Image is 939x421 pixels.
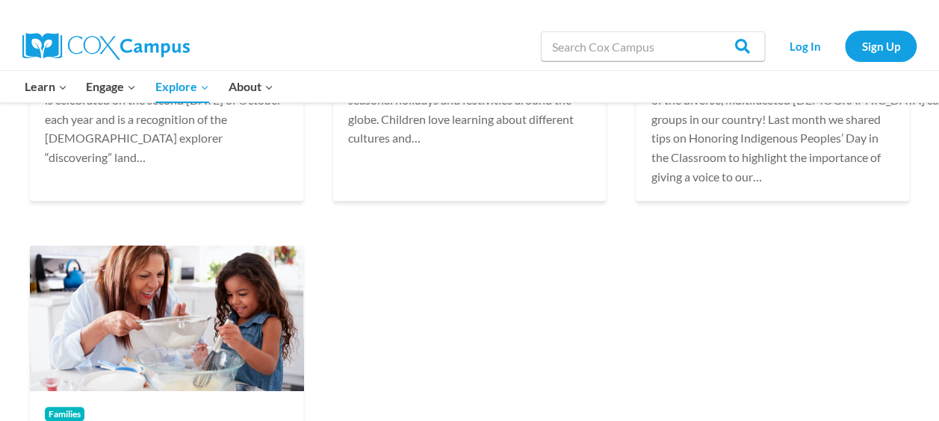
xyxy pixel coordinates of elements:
button: Child menu of Learn [15,71,77,102]
nav: Primary Navigation [15,71,282,102]
a: Log In [772,31,837,61]
p: November is Native American Heritage Month, a great time to uplift and celebrate the histories, t... [651,33,894,186]
a: Sign Up [845,31,917,61]
img: Cox Campus [22,33,190,60]
button: Child menu of Explore [146,71,219,102]
span: Families [45,407,84,421]
nav: Secondary Navigation [772,31,917,61]
button: Child menu of About [219,71,283,102]
input: Search Cox Campus [541,31,765,61]
button: Child menu of Engage [77,71,146,102]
